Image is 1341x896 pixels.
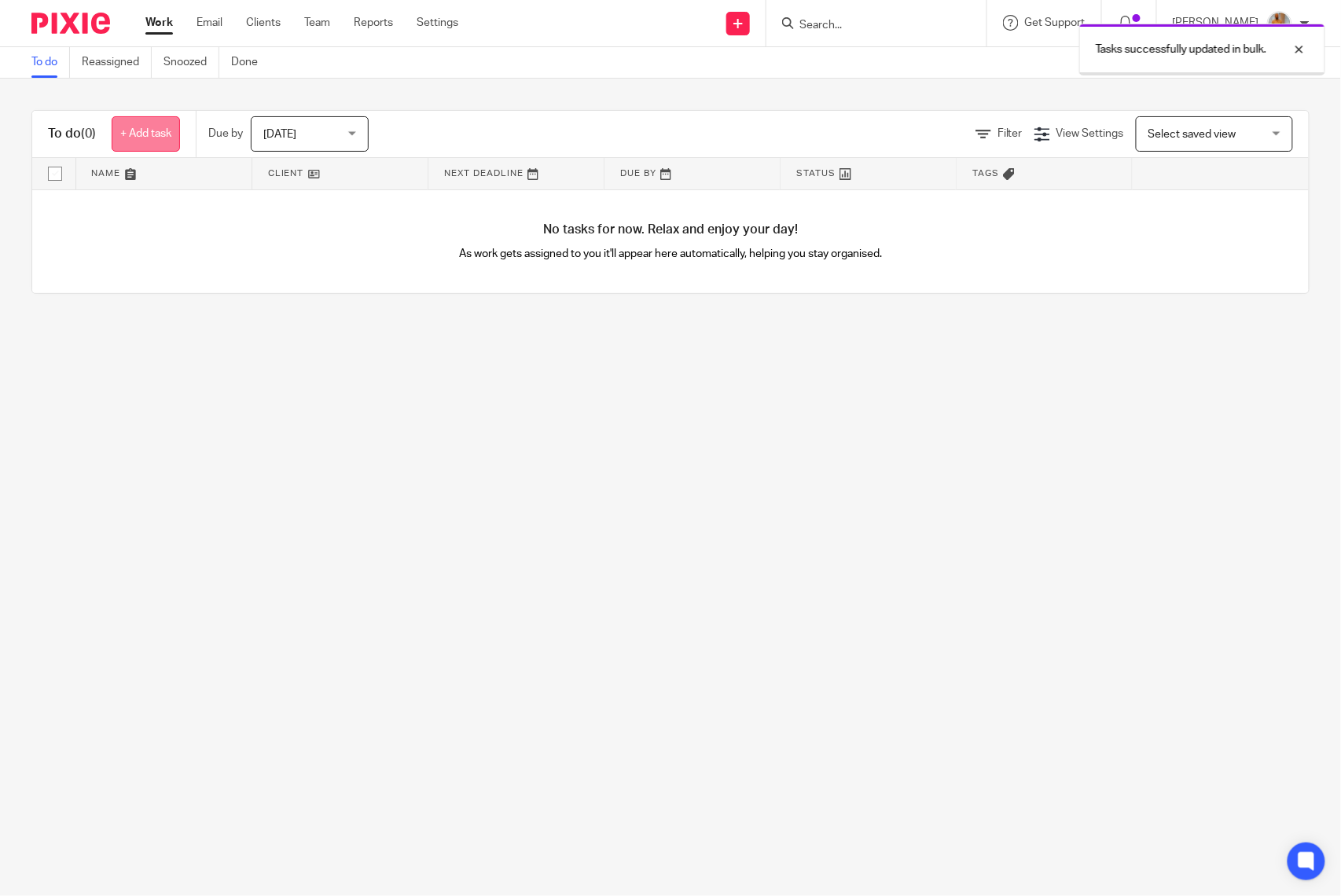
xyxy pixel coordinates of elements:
a: Team [304,15,330,31]
img: 1234.JPG [1267,11,1292,36]
a: Reassigned [82,47,152,78]
span: Filter [997,128,1023,139]
p: Due by [208,126,243,141]
span: (0) [81,127,96,140]
h1: To do [48,126,96,142]
a: To do [31,47,70,78]
img: Pixie [31,13,110,34]
a: Snoozed [163,47,219,78]
span: View Settings [1056,128,1124,139]
p: Tasks successfully updated in bulk. [1096,42,1266,57]
h4: No tasks for now. Relax and enjoy your day! [32,222,1309,238]
a: Clients [246,15,281,31]
a: Work [145,15,173,31]
span: Select saved view [1148,129,1236,140]
a: + Add task [112,116,180,152]
a: Done [231,47,270,78]
span: [DATE] [263,129,296,140]
a: Reports [354,15,393,31]
a: Settings [417,15,458,31]
span: Tags [972,169,999,178]
a: Email [197,15,222,31]
p: As work gets assigned to you it'll appear here automatically, helping you stay organised. [351,246,990,262]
